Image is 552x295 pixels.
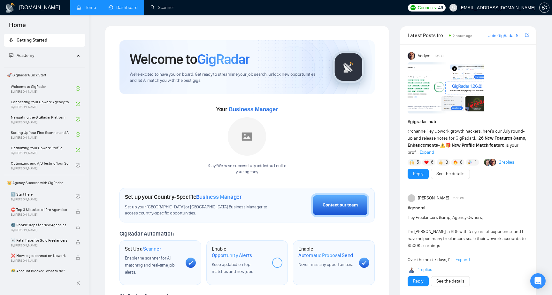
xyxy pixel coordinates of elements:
[484,159,491,166] img: Alex B
[11,252,69,259] span: ❌ How to get banned on Upwork
[424,160,429,165] img: ❤️
[11,259,69,263] span: By [PERSON_NAME]
[488,32,524,39] a: Join GigRadar Slack Community
[408,128,527,155] span: Hey Upwork growth hackers, here's our July round-up and release notes for GigRadar • is your prof...
[439,160,443,165] img: 👍
[11,213,69,217] span: By [PERSON_NAME]
[453,160,458,165] img: 🔥
[460,159,463,166] span: 8
[473,136,484,141] code: 1.26
[76,86,80,91] span: check-circle
[413,170,423,177] a: Reply
[435,53,443,59] span: [DATE]
[76,255,80,260] span: lock
[150,5,174,10] a: searchScanner
[228,117,266,156] img: placeholder.png
[408,62,484,113] img: F09AC4U7ATU-image.png
[408,52,415,60] img: Vadym
[452,143,506,148] strong: New Profile Match feature:
[333,51,364,83] img: gigradar-logo.png
[311,193,369,217] button: Contact our team
[11,206,69,213] span: ⛔ Top 3 Mistakes of Pro Agencies
[418,267,432,273] a: 1replies
[298,262,353,267] span: Never miss any opportunities.
[11,244,69,247] span: By [PERSON_NAME]
[76,132,80,137] span: check-circle
[499,159,514,166] a: 2replies
[4,69,85,82] span: 🚀 GigRadar Quick Start
[125,193,242,200] h1: Set up your Country-Specific
[76,280,82,286] span: double-left
[11,158,76,172] a: Optimizing and A/B Testing Your Scanner for Better ResultsBy[PERSON_NAME]
[323,202,358,209] div: Contact our team
[76,225,80,229] span: lock
[9,53,13,58] span: fund-projection-screen
[446,159,448,166] span: 3
[76,102,80,106] span: check-circle
[438,4,443,11] span: 46
[212,262,254,274] span: Keep updated on top matches and new jobs.
[417,159,419,166] span: 5
[11,228,69,232] span: By [PERSON_NAME]
[4,20,31,34] span: Home
[445,143,451,148] span: 🎁
[212,246,267,258] h1: Enable
[408,205,529,212] h1: # general
[408,31,447,39] span: Latest Posts from the GigRadar Community
[76,240,80,245] span: lock
[76,163,80,167] span: check-circle
[197,50,249,68] span: GigRadar
[125,204,272,216] span: Set up your [GEOGRAPHIC_DATA] or [GEOGRAPHIC_DATA] Business Manager to access country-specific op...
[408,118,529,125] h1: # gigradar-hub
[431,169,470,179] button: See the details
[540,5,549,10] span: setting
[196,193,242,200] span: Business Manager
[525,33,529,38] span: export
[76,209,80,214] span: lock
[76,117,80,121] span: check-circle
[208,163,287,175] div: Yaay! We have successfully added null null to
[431,276,470,286] button: See the details
[11,82,76,96] a: Welcome to GigRadarBy[PERSON_NAME]
[11,222,69,228] span: 🌚 Rookie Traps for New Agencies
[17,53,34,58] span: Academy
[125,255,174,275] span: Enable the scanner for AI matching and real-time job alerts.
[298,252,353,259] span: Automatic Proposal Send
[453,34,472,38] span: 2 hours ago
[418,195,449,202] span: [PERSON_NAME]
[410,160,414,165] img: 🙌
[431,159,433,166] span: 6
[216,106,278,113] span: Your
[11,143,76,157] a: Optimizing Your Upwork ProfileBy[PERSON_NAME]
[456,257,470,262] span: Expand
[143,246,161,252] span: Scanner
[539,5,549,10] a: setting
[76,148,80,152] span: check-circle
[4,176,85,189] span: 👑 Agency Success with GigRadar
[5,3,15,13] img: logo
[76,271,80,275] span: lock
[453,195,464,201] span: 2:50 PM
[11,112,76,126] a: Navigating the GigRadar PlatformBy[PERSON_NAME]
[4,34,85,47] li: Getting Started
[468,160,472,165] img: 🎉
[413,278,423,285] a: Reply
[130,72,322,84] span: We're excited to have you on board. Get ready to streamline your job search, unlock new opportuni...
[436,278,464,285] a: See the details
[475,159,476,166] span: 1
[212,252,252,259] span: Opportunity Alerts
[77,5,96,10] a: homeHome
[17,37,47,43] span: Getting Started
[11,97,76,111] a: Connecting Your Upwork Agency to GigRadarBy[PERSON_NAME]
[130,50,249,68] h1: Welcome to
[119,230,173,237] span: GigRadar Automation
[125,246,161,252] h1: Set Up a
[109,5,138,10] a: dashboardDashboard
[9,38,13,42] span: rocket
[440,143,445,148] span: ⚠️
[11,237,69,244] span: ☠️ Fatal Traps for Solo Freelancers
[228,106,278,113] span: Business Manager
[298,246,354,258] h1: Enable
[525,32,529,38] a: export
[408,276,429,286] button: Reply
